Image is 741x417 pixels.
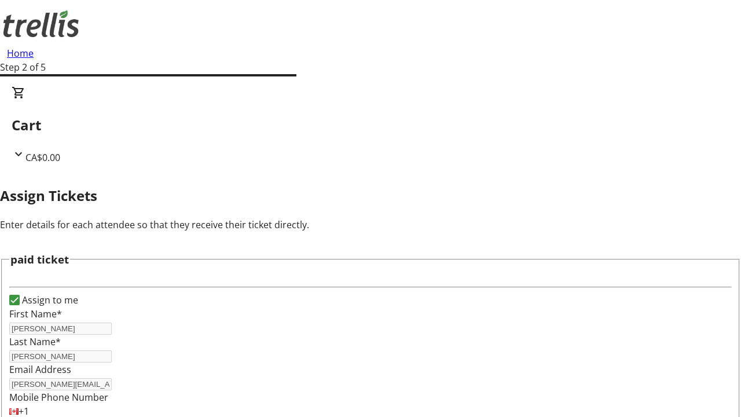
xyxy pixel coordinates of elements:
label: Last Name* [9,335,61,348]
span: CA$0.00 [25,151,60,164]
label: Mobile Phone Number [9,391,108,404]
label: Assign to me [20,293,78,307]
label: Email Address [9,363,71,376]
h2: Cart [12,115,729,136]
label: First Name* [9,308,62,320]
h3: paid ticket [10,251,69,268]
div: CartCA$0.00 [12,86,729,164]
